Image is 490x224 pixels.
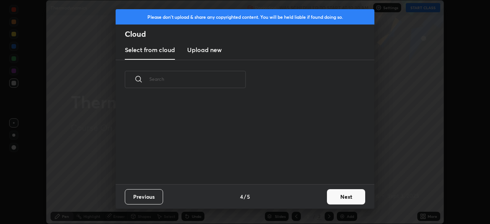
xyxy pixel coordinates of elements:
h4: 4 [240,193,243,201]
h4: 5 [247,193,250,201]
button: Next [327,189,365,204]
h3: Select from cloud [125,45,175,54]
h3: Upload new [187,45,222,54]
input: Search [149,63,246,95]
h2: Cloud [125,29,374,39]
div: Please don't upload & share any copyrighted content. You will be held liable if found doing so. [116,9,374,25]
button: Previous [125,189,163,204]
h4: / [244,193,246,201]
